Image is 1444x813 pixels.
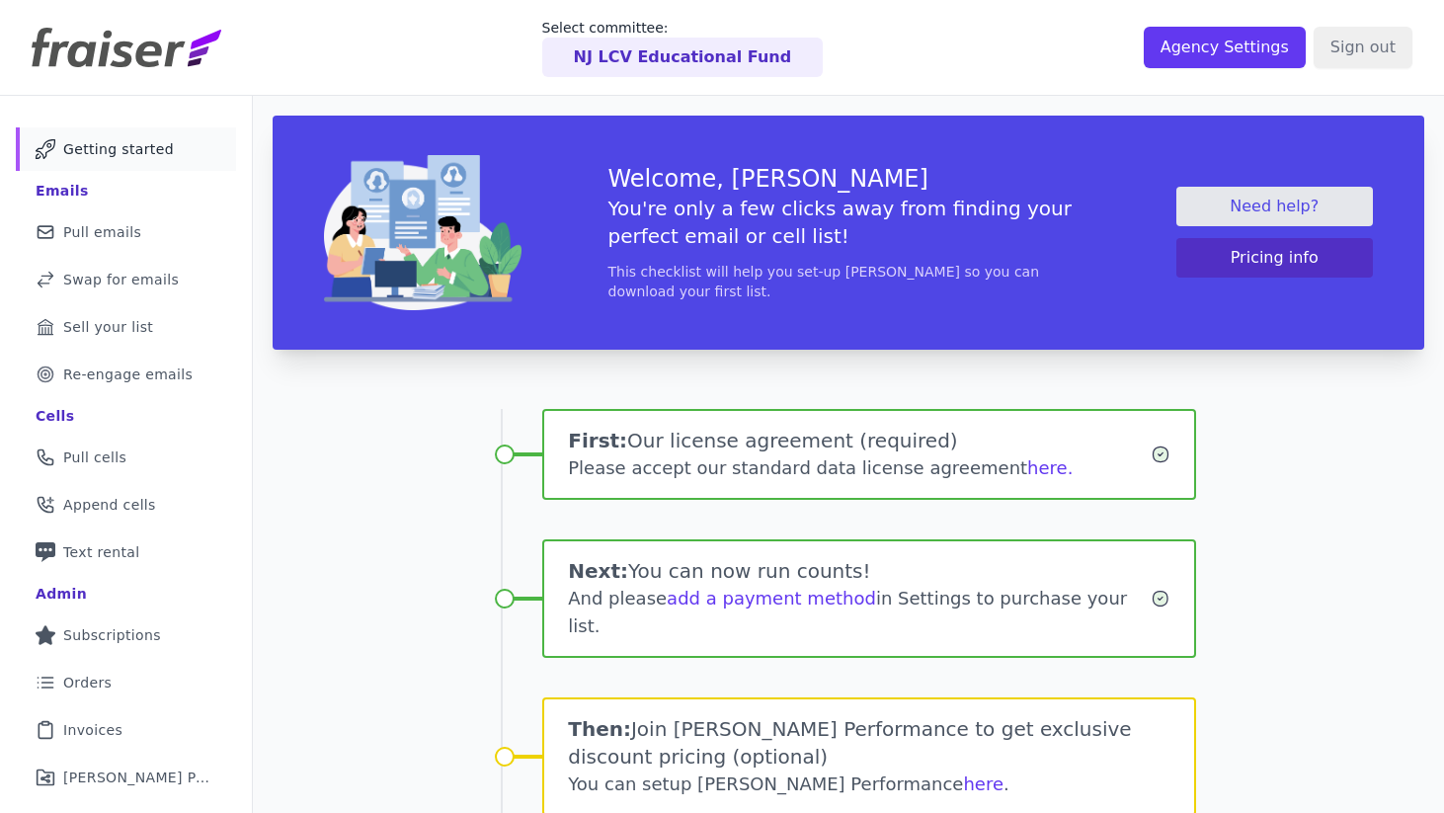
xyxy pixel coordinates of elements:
span: Subscriptions [63,625,161,645]
p: This checklist will help you set-up [PERSON_NAME] so you can download your first list. [608,262,1089,301]
span: Orders [63,673,112,692]
a: here [963,773,1003,794]
div: And please in Settings to purchase your list. [568,585,1151,640]
h3: Welcome, [PERSON_NAME] [608,163,1089,195]
a: Re-engage emails [16,353,236,396]
a: Select committee: NJ LCV Educational Fund [542,18,824,77]
h5: You're only a few clicks away from finding your perfect email or cell list! [608,195,1089,250]
span: Then: [568,717,631,741]
span: First: [568,429,627,452]
div: Please accept our standard data license agreement [568,454,1151,482]
a: Sell your list [16,305,236,349]
span: Swap for emails [63,270,179,289]
div: Admin [36,584,87,604]
span: Text rental [63,542,140,562]
span: Pull cells [63,447,126,467]
input: Sign out [1314,27,1412,68]
a: Need help? [1176,187,1374,226]
div: You can setup [PERSON_NAME] Performance . [568,771,1170,798]
h1: Our license agreement (required) [568,427,1151,454]
p: NJ LCV Educational Fund [574,45,792,69]
a: Subscriptions [16,613,236,657]
span: Next: [568,559,628,583]
a: Text rental [16,530,236,574]
div: Cells [36,406,74,426]
span: Append cells [63,495,156,515]
a: Orders [16,661,236,704]
img: img [324,155,521,310]
div: Emails [36,181,89,201]
span: [PERSON_NAME] Performance [63,768,212,787]
a: Pull cells [16,436,236,479]
input: Agency Settings [1144,27,1306,68]
span: Pull emails [63,222,141,242]
a: [PERSON_NAME] Performance [16,756,236,799]
button: Pricing info [1176,238,1374,278]
p: Select committee: [542,18,824,38]
a: add a payment method [667,588,876,609]
a: Swap for emails [16,258,236,301]
span: Re-engage emails [63,365,193,384]
a: Getting started [16,127,236,171]
span: Getting started [63,139,174,159]
img: Fraiser Logo [32,28,221,67]
h1: You can now run counts! [568,557,1151,585]
span: Sell your list [63,317,153,337]
a: Pull emails [16,210,236,254]
a: Append cells [16,483,236,527]
a: Invoices [16,708,236,752]
h1: Join [PERSON_NAME] Performance to get exclusive discount pricing (optional) [568,715,1170,771]
span: Invoices [63,720,122,740]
